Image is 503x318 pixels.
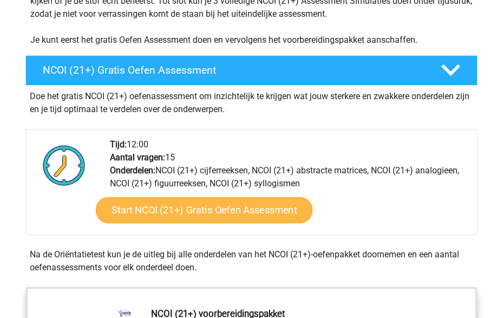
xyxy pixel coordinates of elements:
[110,152,165,163] b: Aantal vragen:
[102,138,477,235] div: 12:00 15 NCOI (21+) cijferreeksen, NCOI (21+) abstracte matrices, NCOI (21+) analogieen, NCOI (21...
[110,165,155,176] b: Onderdelen:
[43,64,424,76] h4: NCOI (21+) Gratis Oefen Assessment
[110,139,127,150] b: Tijd:
[25,248,478,274] div: Na de Oriëntatietest kun je de uitleg bij alle onderdelen van het NCOI (21+)-oefenpakket doorneme...
[21,55,482,86] a: NCOI (21+) Gratis Oefen Assessment
[95,197,312,223] a: Start NCOI (21+) Gratis Oefen Assessment
[37,138,92,192] img: Klok
[25,86,478,116] div: Doe het gratis NCOI (21+) oefenassessment om inzichtelijk te krijgen wat jouw sterkere en zwakker...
